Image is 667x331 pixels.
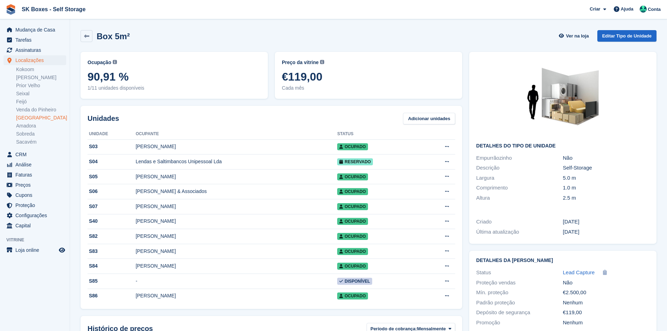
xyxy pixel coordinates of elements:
[88,233,136,240] div: S82
[136,158,337,165] div: Lendas e Saltimbancos Unipessoal Lda
[476,184,563,192] div: Comprimento
[476,174,563,182] div: Largura
[4,245,66,255] a: menu
[337,218,368,225] span: Ocupado
[19,4,88,15] a: SK Boxes - Self Storage
[15,150,57,159] span: CRM
[88,59,111,66] span: Ocupação
[563,299,649,307] div: Nenhum
[476,258,649,263] h2: Detalhes da [PERSON_NAME]
[476,218,563,226] div: Criado
[476,228,563,236] div: Última atualização
[563,154,649,162] div: Não
[476,143,649,149] h2: Detalhes do tipo de unidade
[4,221,66,230] a: menu
[320,60,324,64] img: icon-info-grey-7440780725fd019a000dd9b08b2336e03edf1995a4989e88bcd33f0948082b44.svg
[4,211,66,220] a: menu
[337,203,368,210] span: Ocupado
[648,6,661,13] span: Conta
[136,188,337,195] div: [PERSON_NAME] & Associados
[476,279,563,287] div: Proteção vendas
[563,289,649,297] div: €2.500,00
[136,129,337,140] th: Ocupante
[337,129,421,140] th: Status
[88,129,136,140] th: Unidade
[16,98,66,105] a: Feijó
[558,30,591,42] a: Ver na loja
[58,246,66,254] a: Loja de pré-visualização
[15,170,57,180] span: Faturas
[88,173,136,180] div: S05
[88,158,136,165] div: S04
[88,262,136,270] div: S84
[476,319,563,327] div: Promoção
[563,174,649,182] div: 5.0 m
[640,6,647,13] img: SK Boxes - Comercial
[16,115,66,121] a: [GEOGRAPHIC_DATA]
[16,74,66,81] a: [PERSON_NAME]
[88,203,136,210] div: S07
[4,45,66,55] a: menu
[136,203,337,210] div: [PERSON_NAME]
[6,236,70,243] span: Vitrine
[15,245,57,255] span: Loja online
[113,60,117,64] img: icon-info-grey-7440780725fd019a000dd9b08b2336e03edf1995a4989e88bcd33f0948082b44.svg
[16,139,66,145] a: Sacavém
[136,218,337,225] div: [PERSON_NAME]
[16,66,66,73] a: Kokoom
[16,82,66,89] a: Prior Velho
[4,35,66,45] a: menu
[403,113,455,124] a: Adicionar unidades
[136,248,337,255] div: [PERSON_NAME]
[15,25,57,35] span: Mudança de Casa
[15,190,57,200] span: Cupons
[15,221,57,230] span: Capital
[621,6,633,13] span: Ajuda
[476,269,563,277] div: Status
[337,248,368,255] span: Ocupado
[4,170,66,180] a: menu
[136,173,337,180] div: [PERSON_NAME]
[15,45,57,55] span: Assinaturas
[563,218,649,226] div: [DATE]
[136,262,337,270] div: [PERSON_NAME]
[15,180,57,190] span: Preços
[97,32,130,41] h2: Box 5m²
[88,218,136,225] div: S40
[337,263,368,270] span: Ocupado
[476,299,563,307] div: Padrão proteção
[590,6,600,13] span: Criar
[476,289,563,297] div: Mín. proteção
[15,160,57,170] span: Análise
[566,33,589,40] span: Ver na loja
[563,279,649,287] div: Não
[15,200,57,210] span: Proteção
[337,233,368,240] span: Ocupado
[136,292,337,299] div: [PERSON_NAME]
[563,269,595,277] a: Lead Capture
[4,55,66,65] a: menu
[88,188,136,195] div: S06
[282,84,455,92] span: Cada mês
[337,158,373,165] span: Reservado
[337,188,368,195] span: Ocupado
[4,200,66,210] a: menu
[4,25,66,35] a: menu
[337,143,368,150] span: Ocupado
[4,160,66,170] a: menu
[88,277,136,285] div: S85
[282,59,319,66] span: Preço da vitrine
[15,211,57,220] span: Configurações
[337,292,368,299] span: Ocupado
[6,4,16,15] img: stora-icon-8386f47178a22dfd0bd8f6a31ec36ba5ce8667c1dd55bd0f319d3a0aa187defe.svg
[4,190,66,200] a: menu
[136,233,337,240] div: [PERSON_NAME]
[476,154,563,162] div: Empurrãozinho
[563,228,649,236] div: [DATE]
[4,180,66,190] a: menu
[88,70,261,83] span: 90,91 %
[337,173,368,180] span: Ocupado
[563,269,595,275] span: Lead Capture
[4,150,66,159] a: menu
[563,309,649,317] div: €119,00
